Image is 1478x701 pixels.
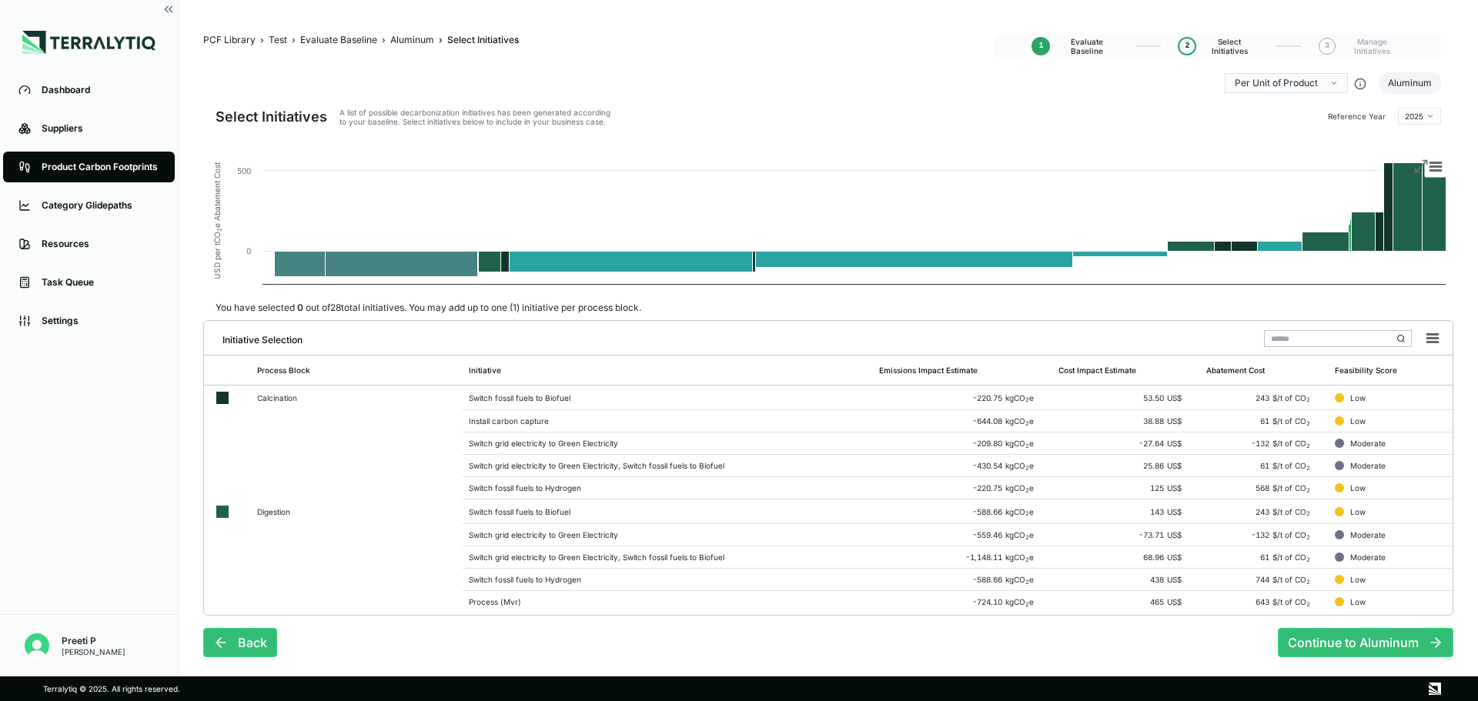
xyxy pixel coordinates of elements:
[257,393,423,402] div: Calcination
[1025,396,1029,403] sub: 2
[203,302,654,314] div: You have selected out of 28 total initiatives. You may add up to one (1) initiative per process b...
[1025,487,1029,494] sub: 2
[269,34,287,46] div: Test
[1272,483,1310,492] span: $/t of CO
[1005,575,1034,584] span: kgCO e
[1058,366,1136,375] div: Cost Impact Estimate
[1306,487,1310,494] sub: 2
[1058,597,1194,606] div: 465
[295,302,303,313] span: 0
[1167,483,1182,492] span: US$
[1167,416,1182,426] span: US$
[1005,530,1034,539] span: kgCO e
[42,84,159,96] div: Dashboard
[1350,552,1386,562] div: Moderate
[1206,366,1265,375] div: Abatement Cost
[1167,439,1182,448] span: US$
[1025,534,1029,541] sub: 2
[62,647,125,656] div: [PERSON_NAME]
[1306,442,1310,449] sub: 2
[1185,42,1189,51] span: 2
[1025,601,1029,608] sub: 2
[439,34,443,46] span: ›
[1306,510,1310,517] sub: 2
[1272,507,1310,516] span: $/t of CO
[1350,416,1366,426] div: Low
[210,328,303,346] div: Initiative Selection
[469,597,868,606] div: Process (Mvr)
[1206,461,1323,470] div: 61
[257,507,423,516] div: Digestion
[22,31,155,54] img: Logo
[879,483,1046,492] div: -220.75
[1206,530,1323,539] div: -132
[1058,439,1194,448] div: -27.64
[879,507,1046,516] div: -588.66
[42,122,159,135] div: Suppliers
[469,575,868,584] div: Switch fossil fuels to Hydrogen
[1058,507,1194,516] div: 143
[246,246,251,255] text: 0
[1025,442,1029,449] sub: 2
[1167,552,1182,562] span: US$
[1398,108,1441,125] button: 2025
[1272,575,1310,584] span: $/t of CO
[1032,31,1118,62] button: 1Evaluate Baseline
[1167,597,1182,606] span: US$
[1058,461,1194,470] div: 25.86
[1225,73,1348,93] button: Per Unit of Product
[879,530,1046,539] div: -559.46
[216,108,327,126] div: Select Initiatives
[1058,575,1194,584] div: 438
[1005,416,1034,426] span: kgCO e
[1025,420,1029,427] sub: 2
[1306,420,1310,427] sub: 2
[469,366,501,375] div: Initiative
[237,166,251,175] text: 500
[1272,597,1310,606] span: $/t of CO
[212,162,222,279] span: USD per tCO e Abatement Cost
[879,575,1046,584] div: -588.66
[879,393,1046,402] div: -220.75
[300,34,377,46] div: Evaluate Baseline
[1005,507,1034,516] span: kgCO e
[18,627,55,664] button: Open user button
[469,530,868,539] div: Switch grid electricity to Green Electricity
[879,552,1046,562] div: -1,148.11
[1350,439,1386,448] div: Moderate
[1038,42,1043,51] span: 1
[1025,510,1029,517] sub: 2
[1005,393,1034,402] span: kgCO e
[292,34,296,46] span: ›
[42,315,159,327] div: Settings
[1206,483,1323,492] div: 568
[1005,597,1034,606] span: kgCO e
[203,34,256,46] div: PCF Library
[1272,530,1310,539] span: $/t of CO
[1306,396,1310,403] sub: 2
[469,416,868,426] div: Install carbon capture
[1058,416,1194,426] div: 38.88
[1272,416,1310,426] span: $/t of CO
[1350,575,1366,584] div: Low
[257,366,310,375] div: Process Block
[1319,31,1404,62] button: 3Manage Initiatives
[1306,556,1310,563] sub: 2
[1206,575,1323,584] div: 744
[382,34,386,46] span: ›
[1058,483,1194,492] div: 125
[327,108,623,126] div: A list of possible decarbonization initiatives has been generated according to your baseline. Sel...
[1328,108,1441,125] div: Reference Year
[1306,534,1310,541] sub: 2
[216,228,223,232] sub: 2
[469,507,868,516] div: Switch fossil fuels to Biofuel
[1025,556,1029,563] sub: 2
[42,276,159,289] div: Task Queue
[1341,37,1404,55] span: Manage Initiatives
[879,366,978,375] div: Emissions Impact Estimate
[1179,31,1258,62] button: 2Select Initiatives
[1167,507,1182,516] span: US$
[1350,461,1386,470] div: Moderate
[1379,72,1441,94] button: Aluminum
[1167,461,1182,470] span: US$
